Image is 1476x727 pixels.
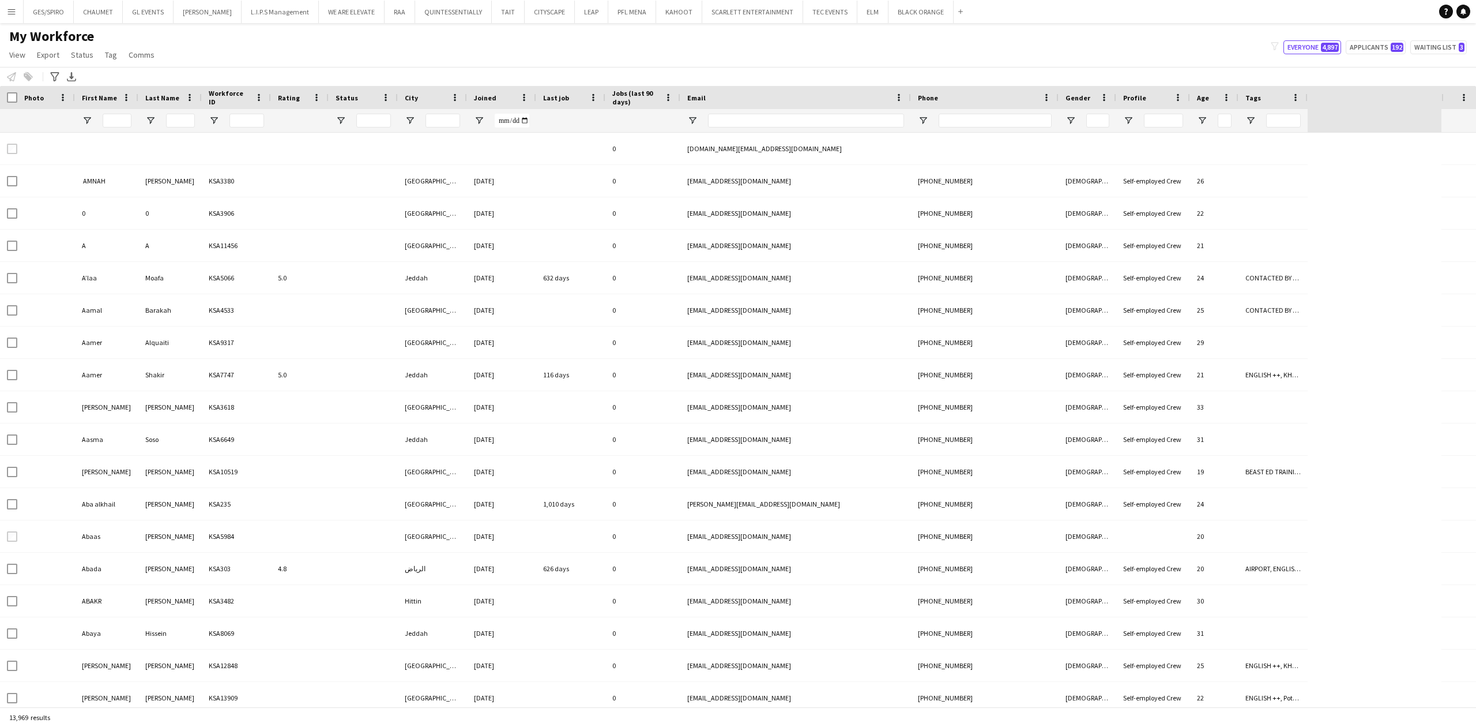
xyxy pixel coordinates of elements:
[467,262,536,294] div: [DATE]
[1144,114,1183,128] input: Profile Filter Input
[608,1,656,23] button: PFL MENA
[398,456,467,488] div: [GEOGRAPHIC_DATA]
[319,1,385,23] button: WE ARE ELEVATE
[202,424,271,455] div: KSA6649
[71,50,93,60] span: Status
[467,165,536,197] div: [DATE]
[911,520,1059,552] div: [PHONE_NUMBER]
[145,93,179,102] span: Last Name
[1238,359,1308,391] div: ENGLISH ++, KHALEEJI PROFILE, SAUDI NATIONAL, TOP HOST/HOSTESS, TOP PROMOTER, TOP [PERSON_NAME]
[656,1,702,23] button: KAHOOT
[680,197,911,229] div: [EMAIL_ADDRESS][DOMAIN_NAME]
[1190,165,1238,197] div: 26
[74,1,123,23] button: CHAUMET
[398,488,467,520] div: [GEOGRAPHIC_DATA]
[398,585,467,617] div: Hittin
[605,650,680,681] div: 0
[37,50,59,60] span: Export
[75,391,138,423] div: [PERSON_NAME]
[680,327,911,358] div: [EMAIL_ADDRESS][DOMAIN_NAME]
[612,89,660,106] span: Jobs (last 90 days)
[1065,93,1090,102] span: Gender
[1116,424,1190,455] div: Self-employed Crew
[398,197,467,229] div: [GEOGRAPHIC_DATA]
[405,115,415,126] button: Open Filter Menu
[605,682,680,714] div: 0
[1116,682,1190,714] div: Self-employed Crew
[202,165,271,197] div: KSA3380
[680,682,911,714] div: [EMAIL_ADDRESS][DOMAIN_NAME]
[271,262,329,294] div: 5.0
[911,294,1059,326] div: [PHONE_NUMBER]
[1190,424,1238,455] div: 31
[385,1,415,23] button: RAA
[9,50,25,60] span: View
[398,553,467,584] div: الرياض
[174,1,242,23] button: [PERSON_NAME]
[467,520,536,552] div: [DATE]
[82,93,117,102] span: First Name
[5,47,30,62] a: View
[66,47,98,62] a: Status
[1190,197,1238,229] div: 22
[138,327,202,358] div: Alquaiti
[467,230,536,261] div: [DATE]
[1238,650,1308,681] div: ENGLISH ++, KHALEEJI PROFILE, TOP HOST/HOSTESS, TOP [PERSON_NAME]
[605,520,680,552] div: 0
[138,456,202,488] div: [PERSON_NAME]
[536,262,605,294] div: 632 days
[202,294,271,326] div: KSA4533
[75,230,138,261] div: A
[680,359,911,391] div: [EMAIL_ADDRESS][DOMAIN_NAME]
[495,114,529,128] input: Joined Filter Input
[680,262,911,294] div: [EMAIL_ADDRESS][DOMAIN_NAME]
[398,391,467,423] div: [GEOGRAPHIC_DATA]
[138,230,202,261] div: A
[1190,230,1238,261] div: 21
[680,230,911,261] div: [EMAIL_ADDRESS][DOMAIN_NAME]
[1116,359,1190,391] div: Self-employed Crew
[939,114,1052,128] input: Phone Filter Input
[202,391,271,423] div: KSA3618
[911,553,1059,584] div: [PHONE_NUMBER]
[202,682,271,714] div: KSA13909
[605,294,680,326] div: 0
[680,553,911,584] div: [EMAIL_ADDRESS][DOMAIN_NAME]
[398,617,467,649] div: Jeddah
[75,456,138,488] div: [PERSON_NAME]
[356,114,391,128] input: Status Filter Input
[467,197,536,229] div: [DATE]
[467,327,536,358] div: [DATE]
[100,47,122,62] a: Tag
[1116,488,1190,520] div: Self-employed Crew
[398,520,467,552] div: [GEOGRAPHIC_DATA]
[1086,114,1109,128] input: Gender Filter Input
[398,262,467,294] div: Jeddah
[605,359,680,391] div: 0
[680,520,911,552] div: [EMAIL_ADDRESS][DOMAIN_NAME]
[1245,93,1261,102] span: Tags
[1123,115,1134,126] button: Open Filter Menu
[1059,553,1116,584] div: [DEMOGRAPHIC_DATA]
[911,456,1059,488] div: [PHONE_NUMBER]
[398,682,467,714] div: [GEOGRAPHIC_DATA]
[605,230,680,261] div: 0
[242,1,319,23] button: L.I.P.S Management
[1190,617,1238,649] div: 31
[1059,585,1116,617] div: [DEMOGRAPHIC_DATA]
[75,294,138,326] div: Aamal
[680,294,911,326] div: [EMAIL_ADDRESS][DOMAIN_NAME]
[202,488,271,520] div: KSA235
[1238,682,1308,714] div: ENGLISH ++, Potential Freelancer Training, RUSSIAN SPEAKER, TOP HOST/HOSTESS, TOP PROMOTER, TOP [...
[75,424,138,455] div: Aasma
[1190,553,1238,584] div: 20
[1116,197,1190,229] div: Self-employed Crew
[202,262,271,294] div: KSA5066
[202,327,271,358] div: KSA9317
[467,424,536,455] div: [DATE]
[138,682,202,714] div: [PERSON_NAME]
[918,115,928,126] button: Open Filter Menu
[1391,43,1403,52] span: 192
[605,585,680,617] div: 0
[7,531,17,542] input: Row Selection is disabled for this row (unchecked)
